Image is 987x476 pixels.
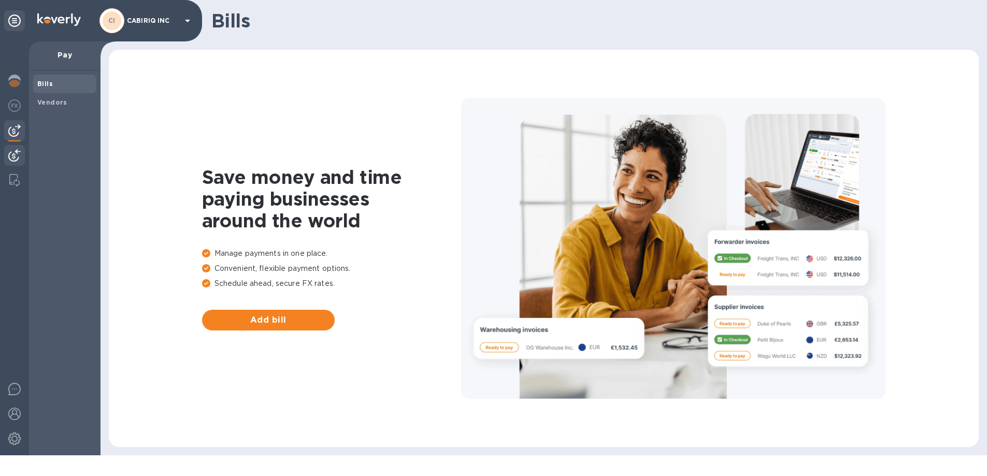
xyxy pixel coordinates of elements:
[37,80,53,88] b: Bills
[202,248,461,259] p: Manage payments in one place.
[8,99,21,112] img: Foreign exchange
[37,50,92,60] p: Pay
[211,10,970,32] h1: Bills
[202,278,461,289] p: Schedule ahead, secure FX rates.
[4,10,25,31] div: Unpin categories
[202,166,461,232] h1: Save money and time paying businesses around the world
[127,17,179,24] p: CABIRIQ INC
[108,17,116,24] b: CI
[37,98,67,106] b: Vendors
[210,314,326,326] span: Add bill
[202,310,335,330] button: Add bill
[202,263,461,274] p: Convenient, flexible payment options.
[37,13,81,26] img: Logo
